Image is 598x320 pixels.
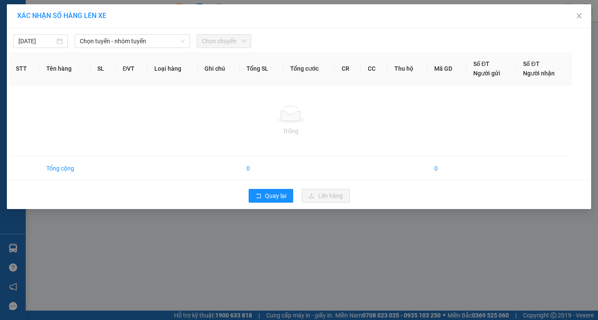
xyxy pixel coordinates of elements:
[90,52,116,85] th: SL
[361,52,387,85] th: CC
[473,60,490,67] span: Số ĐT
[240,52,283,85] th: Tổng SL
[116,52,147,85] th: ĐVT
[39,52,90,85] th: Tên hàng
[283,52,335,85] th: Tổng cước
[265,191,286,200] span: Quay lại
[198,52,240,85] th: Ghi chú
[427,157,466,180] td: 0
[523,70,555,77] span: Người nhận
[335,52,361,85] th: CR
[523,60,539,67] span: Số ĐT
[240,157,283,180] td: 0
[17,12,106,20] span: XÁC NHẬN SỐ HÀNG LÊN XE
[180,39,185,44] span: down
[388,52,427,85] th: Thu hộ
[80,35,185,48] span: Chọn tuyến - nhóm tuyến
[255,193,261,200] span: rollback
[427,52,466,85] th: Mã GD
[567,4,591,28] button: Close
[202,35,246,48] span: Chọn chuyến
[147,52,198,85] th: Loại hàng
[249,189,293,203] button: rollbackQuay lại
[473,70,500,77] span: Người gửi
[18,36,55,46] input: 12/10/2025
[576,12,583,19] span: close
[39,157,90,180] td: Tổng cộng
[9,52,39,85] th: STT
[16,126,565,136] div: Trống
[302,189,350,203] button: uploadLên hàng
